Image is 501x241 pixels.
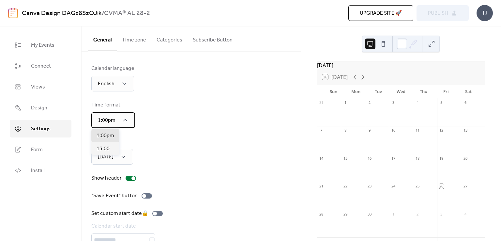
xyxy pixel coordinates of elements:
div: 2 [367,100,372,105]
span: 13:00 [97,145,110,153]
div: 9 [367,128,372,133]
div: 16 [367,156,372,161]
img: logo [8,8,18,18]
div: 29 [343,212,348,217]
button: General [88,26,117,51]
button: Time zone [117,26,151,51]
div: Wed [390,85,412,98]
div: "Save Event" button [91,192,138,200]
div: Sat [457,85,480,98]
a: Settings [10,120,71,137]
a: Install [10,162,71,179]
span: Connect [31,62,51,70]
span: Install [31,167,44,175]
div: 27 [463,184,468,189]
span: 1:00pm [98,115,115,125]
button: Categories [151,26,188,51]
span: Design [31,104,47,112]
div: 3 [439,212,444,217]
div: 4 [415,100,420,105]
div: Time format [91,101,134,109]
div: U [477,5,493,21]
div: 6 [463,100,468,105]
div: 13 [463,128,468,133]
div: 10 [391,128,396,133]
div: [DATE] [317,61,485,69]
a: Design [10,99,71,117]
div: 1 [343,100,348,105]
div: 30 [367,212,372,217]
div: 18 [415,156,420,161]
div: 15 [343,156,348,161]
div: 1 [391,212,396,217]
div: 25 [415,184,420,189]
div: 3 [391,100,396,105]
a: Connect [10,57,71,75]
div: 11 [415,128,420,133]
div: Show header [91,174,122,182]
span: [DATE] [98,152,114,162]
div: Sun [322,85,345,98]
span: 1:00pm [97,132,114,140]
div: 19 [439,156,444,161]
div: 20 [463,156,468,161]
span: Settings [31,125,51,133]
button: Subscribe Button [188,26,238,51]
div: 2 [415,212,420,217]
div: 4 [463,212,468,217]
a: My Events [10,36,71,54]
div: Fri [435,85,457,98]
span: Upgrade site 🚀 [360,9,402,17]
div: 14 [319,156,324,161]
div: 24 [391,184,396,189]
div: 28 [319,212,324,217]
span: English [98,79,114,89]
span: My Events [31,41,54,49]
div: 12 [439,128,444,133]
b: CVMA® AL 28-2 [104,7,150,20]
a: Views [10,78,71,96]
b: / [102,7,104,20]
div: Thu [412,85,435,98]
a: Canva Design DAGz8SzOJik [22,7,102,20]
div: 23 [367,184,372,189]
span: Views [31,83,45,91]
div: Tue [367,85,390,98]
div: 31 [319,100,324,105]
div: 8 [343,128,348,133]
div: Calendar language [91,65,134,72]
div: 17 [391,156,396,161]
div: 22 [343,184,348,189]
a: Form [10,141,71,158]
button: Upgrade site 🚀 [348,5,413,21]
div: 21 [319,184,324,189]
div: 7 [319,128,324,133]
div: 5 [439,100,444,105]
span: Form [31,146,43,154]
div: Mon [345,85,367,98]
div: 26 [439,184,444,189]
